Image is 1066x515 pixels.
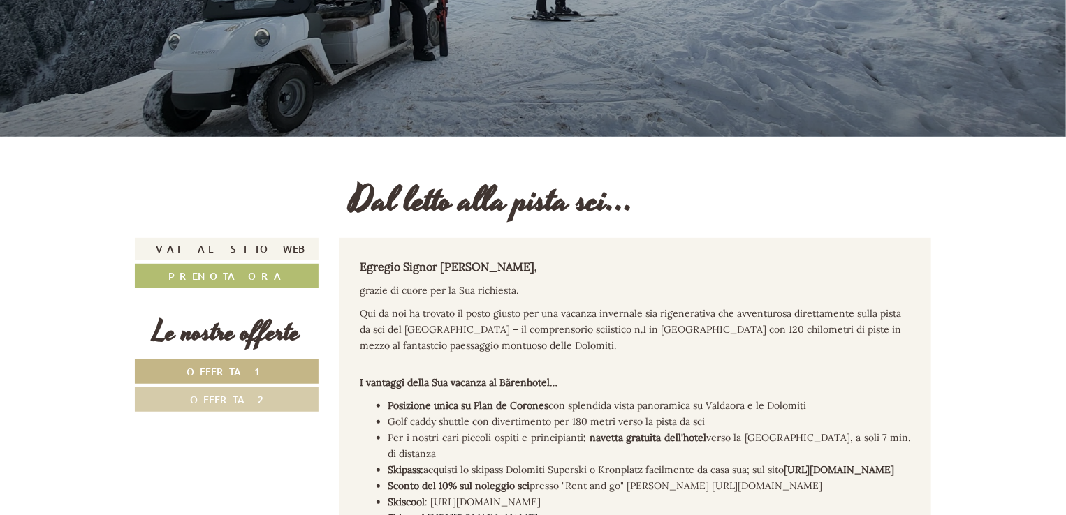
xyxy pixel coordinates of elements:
[549,399,807,412] span: con splendida vista panoramica su Valdaora e le Dolomiti
[583,431,706,444] strong: : navetta gratuita dell'hotel
[784,463,895,476] strong: [URL][DOMAIN_NAME]
[388,479,530,492] strong: Sconto del 10% sul noleggio sci
[388,495,425,508] strong: Skiscool
[190,393,263,406] span: Offerta 2
[135,313,319,352] div: Le nostre offerte
[135,264,319,288] a: Prenota ora
[360,376,558,389] strong: I vantaggi della Sua vacanza al Bärenhotel…
[360,260,537,274] strong: Egregio Signor [PERSON_NAME]
[135,238,319,260] a: Vai al sito web
[350,182,634,221] h1: Dal letto alla pista sci...
[360,307,902,352] span: Qui da noi ha trovato il posto giusto per una vacanza invernale sia rigenerativa che avventurosa ...
[535,261,537,274] em: ,
[388,463,424,476] span: Skipass:
[360,284,519,297] span: grazie di cuore per la Sua richiesta.
[424,463,895,476] span: acquisti lo skipass Dolomiti Superski o Kronplatz facilmente da casa sua; sul sito
[388,431,911,460] span: Per i nostri cari piccoli ospiti e principianti verso la [GEOGRAPHIC_DATA], a soli 7 min. di dist...
[187,365,267,378] span: Offerta 1
[388,479,823,492] span: presso "Rent and go" [PERSON_NAME] [URL][DOMAIN_NAME]
[388,415,706,428] span: Golf caddy shuttle con divertimento per 180 metri verso la pista da sci
[388,399,549,412] span: Posizione unica su Plan de Corones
